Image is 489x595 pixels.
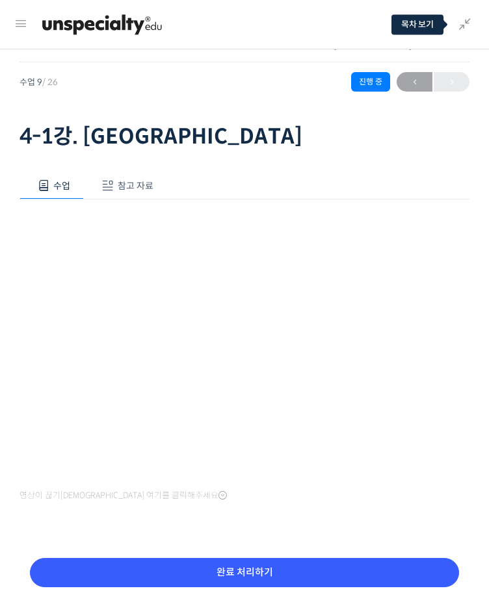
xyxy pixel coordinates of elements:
[168,412,250,444] a: 설정
[30,558,459,587] input: 완료 처리하기
[20,490,227,501] span: 영상이 끊기[DEMOGRAPHIC_DATA] 여기를 클릭해주세요
[118,180,153,192] span: 참고 자료
[4,412,86,444] a: 홈
[201,431,217,442] span: 설정
[53,180,70,192] span: 수업
[351,72,390,92] div: 진행 중
[42,77,58,88] span: / 26
[397,73,432,91] span: ←
[86,412,168,444] a: 대화
[119,432,135,442] span: 대화
[20,124,469,149] h1: 4-1강. [GEOGRAPHIC_DATA]
[41,431,49,442] span: 홈
[397,72,432,92] a: ←이전
[20,78,58,86] span: 수업 9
